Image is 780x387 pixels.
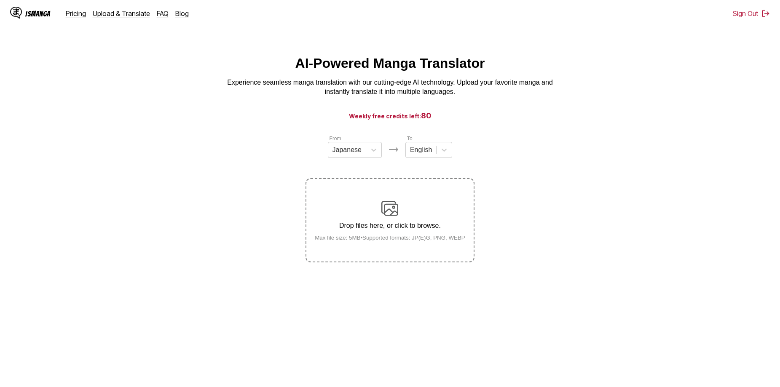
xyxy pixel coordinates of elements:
[330,136,341,141] label: From
[93,9,150,18] a: Upload & Translate
[10,7,22,19] img: IsManga Logo
[733,9,770,18] button: Sign Out
[295,56,485,71] h1: AI-Powered Manga Translator
[66,9,86,18] a: Pricing
[761,9,770,18] img: Sign out
[10,7,66,20] a: IsManga LogoIsManga
[421,111,432,120] span: 80
[389,144,399,155] img: Languages icon
[25,10,51,18] div: IsManga
[175,9,189,18] a: Blog
[308,235,472,241] small: Max file size: 5MB • Supported formats: JP(E)G, PNG, WEBP
[308,222,472,230] p: Drop files here, or click to browse.
[222,78,559,97] p: Experience seamless manga translation with our cutting-edge AI technology. Upload your favorite m...
[407,136,413,141] label: To
[20,110,760,121] h3: Weekly free credits left:
[157,9,169,18] a: FAQ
